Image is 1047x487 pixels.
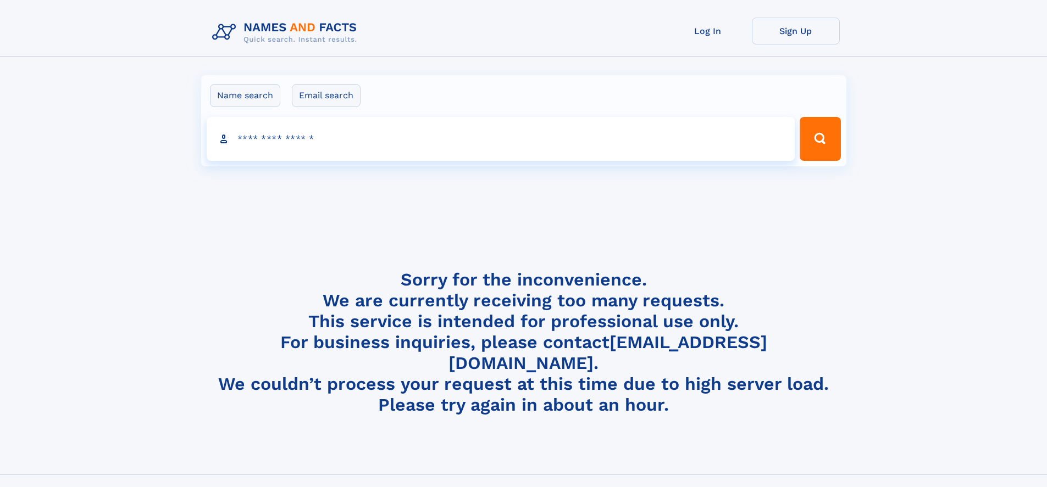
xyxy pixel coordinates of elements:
[210,84,280,107] label: Name search
[800,117,840,161] button: Search Button
[752,18,840,44] a: Sign Up
[448,332,767,373] a: [EMAIL_ADDRESS][DOMAIN_NAME]
[207,117,795,161] input: search input
[664,18,752,44] a: Log In
[208,18,366,47] img: Logo Names and Facts
[292,84,361,107] label: Email search
[208,269,840,416] h4: Sorry for the inconvenience. We are currently receiving too many requests. This service is intend...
